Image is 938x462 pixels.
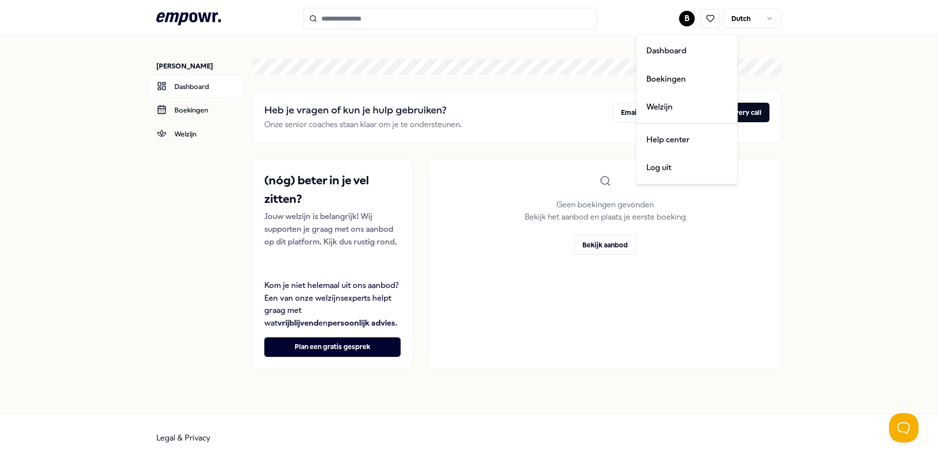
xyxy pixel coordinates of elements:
div: Log uit [639,154,735,182]
a: Welzijn [639,93,735,121]
a: Boekingen [639,65,735,93]
div: B [636,34,738,184]
a: Help center [639,126,735,154]
a: Dashboard [639,37,735,65]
